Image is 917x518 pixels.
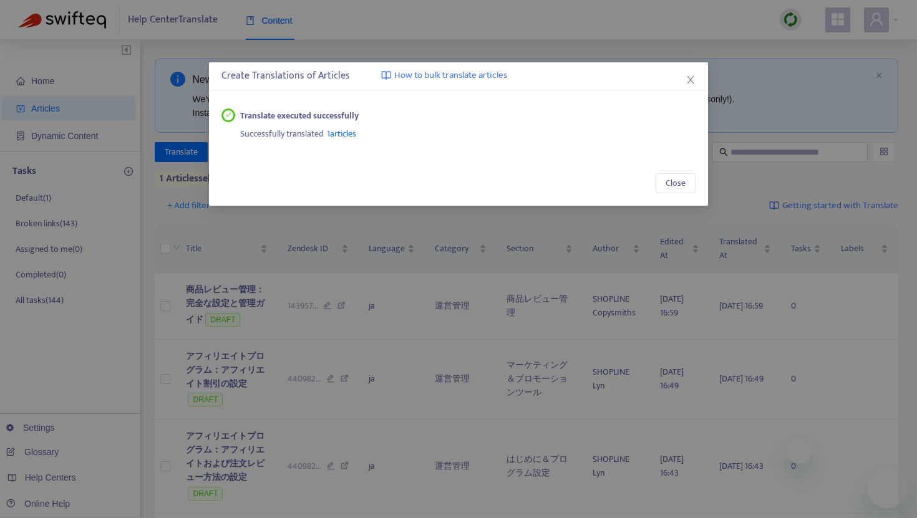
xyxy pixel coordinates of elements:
[656,173,696,193] button: Close
[684,73,697,87] button: Close
[787,438,812,463] iframe: メッセージを閉じる
[666,176,686,190] span: Close
[240,123,696,141] div: Successfully translated
[221,69,696,84] div: Create Translations of Articles
[394,69,507,83] span: How to bulk translate articles
[867,468,907,508] iframe: メッセージングウィンドウを開くボタン
[381,70,391,80] img: image-link
[381,69,507,83] a: How to bulk translate articles
[225,112,232,118] span: check
[240,109,359,123] strong: Translate executed successfully
[327,127,356,141] span: 1 articles
[686,75,696,85] span: close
